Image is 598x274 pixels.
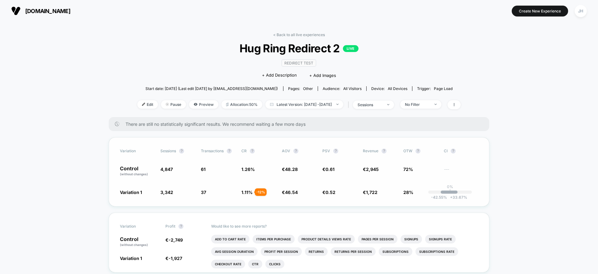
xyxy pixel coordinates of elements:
[444,168,478,177] span: ---
[322,149,330,153] span: PSV
[137,100,158,109] span: Edit
[201,149,224,153] span: Transactions
[434,104,437,105] img: end
[241,190,253,195] span: 1.11 %
[325,167,335,172] span: 0.61
[358,235,397,243] li: Pages Per Session
[25,8,70,14] span: [DOMAIN_NAME]
[211,235,249,243] li: Add To Cart Rate
[415,247,458,256] li: Subscriptions Rate
[425,235,456,243] li: Signups Rate
[241,149,247,153] span: CR
[325,190,335,195] span: 0.52
[142,103,145,106] img: edit
[322,167,335,172] span: €
[165,237,183,243] span: €
[282,59,316,67] span: Redirect Test
[450,195,453,200] span: +
[120,172,148,176] span: (without changes)
[253,235,295,243] li: Items Per Purchase
[255,188,267,196] div: - 12 %
[343,45,358,52] p: LIVE
[120,243,148,247] span: (without changes)
[9,6,72,16] button: [DOMAIN_NAME]
[120,224,154,229] span: Variation
[573,5,589,17] button: JH
[168,237,183,243] span: -2,749
[405,102,430,107] div: No Filter
[363,167,379,172] span: €
[305,247,328,256] li: Returns
[444,149,478,154] span: CI
[166,103,169,106] img: end
[160,149,176,153] span: Sessions
[415,149,420,154] button: ?
[434,86,453,91] span: Page Load
[431,195,447,200] span: -42.55 %
[250,149,255,154] button: ?
[120,166,154,177] p: Control
[293,149,298,154] button: ?
[285,190,298,195] span: 46.54
[211,260,245,268] li: Checkout Rate
[160,167,173,172] span: 4,847
[403,190,413,195] span: 28%
[211,224,478,229] p: Would like to see more reports?
[401,235,422,243] li: Signups
[265,260,284,268] li: Clicks
[189,100,218,109] span: Preview
[201,167,206,172] span: 61
[331,247,376,256] li: Returns Per Session
[363,190,377,195] span: €
[451,149,456,154] button: ?
[262,72,297,78] span: + Add Description
[403,167,413,172] span: 72%
[261,247,302,256] li: Profit Per Session
[145,86,278,91] span: Start date: [DATE] (Last edit [DATE] by [EMAIL_ADDRESS][DOMAIN_NAME])
[120,190,142,195] span: Variation 1
[403,149,438,154] span: OTW
[241,167,255,172] span: 1.26 %
[382,149,387,154] button: ?
[248,260,262,268] li: Ctr
[282,167,298,172] span: €
[333,149,338,154] button: ?
[575,5,587,17] div: JH
[211,247,258,256] li: Avg Session Duration
[120,237,159,247] p: Control
[449,189,451,194] p: |
[160,190,173,195] span: 3,342
[379,247,412,256] li: Subscriptions
[282,190,298,195] span: €
[273,32,325,37] a: < Back to all live experiences
[447,184,453,189] p: 0%
[120,149,154,154] span: Variation
[288,86,313,91] div: Pages:
[366,86,412,91] span: Device:
[447,195,467,200] span: 33.67 %
[285,167,298,172] span: 48.28
[387,104,389,105] img: end
[168,256,182,261] span: -1,927
[417,86,453,91] div: Trigger:
[346,100,353,109] span: |
[323,86,362,91] div: Audience:
[179,149,184,154] button: ?
[282,149,290,153] span: AOV
[126,121,477,127] span: There are still no statistically significant results. We recommend waiting a few more days
[11,6,21,16] img: Visually logo
[120,256,142,261] span: Variation 1
[221,100,262,109] span: Allocation: 50%
[270,103,273,106] img: calendar
[201,190,206,195] span: 37
[226,103,229,106] img: rebalance
[309,73,336,78] span: + Add Images
[298,235,355,243] li: Product Details Views Rate
[165,256,182,261] span: €
[265,100,343,109] span: Latest Version: [DATE] - [DATE]
[154,42,444,55] span: Hug Ring Redirect 2
[343,86,362,91] span: All Visitors
[366,190,377,195] span: 1,722
[366,167,379,172] span: 2,945
[322,190,335,195] span: €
